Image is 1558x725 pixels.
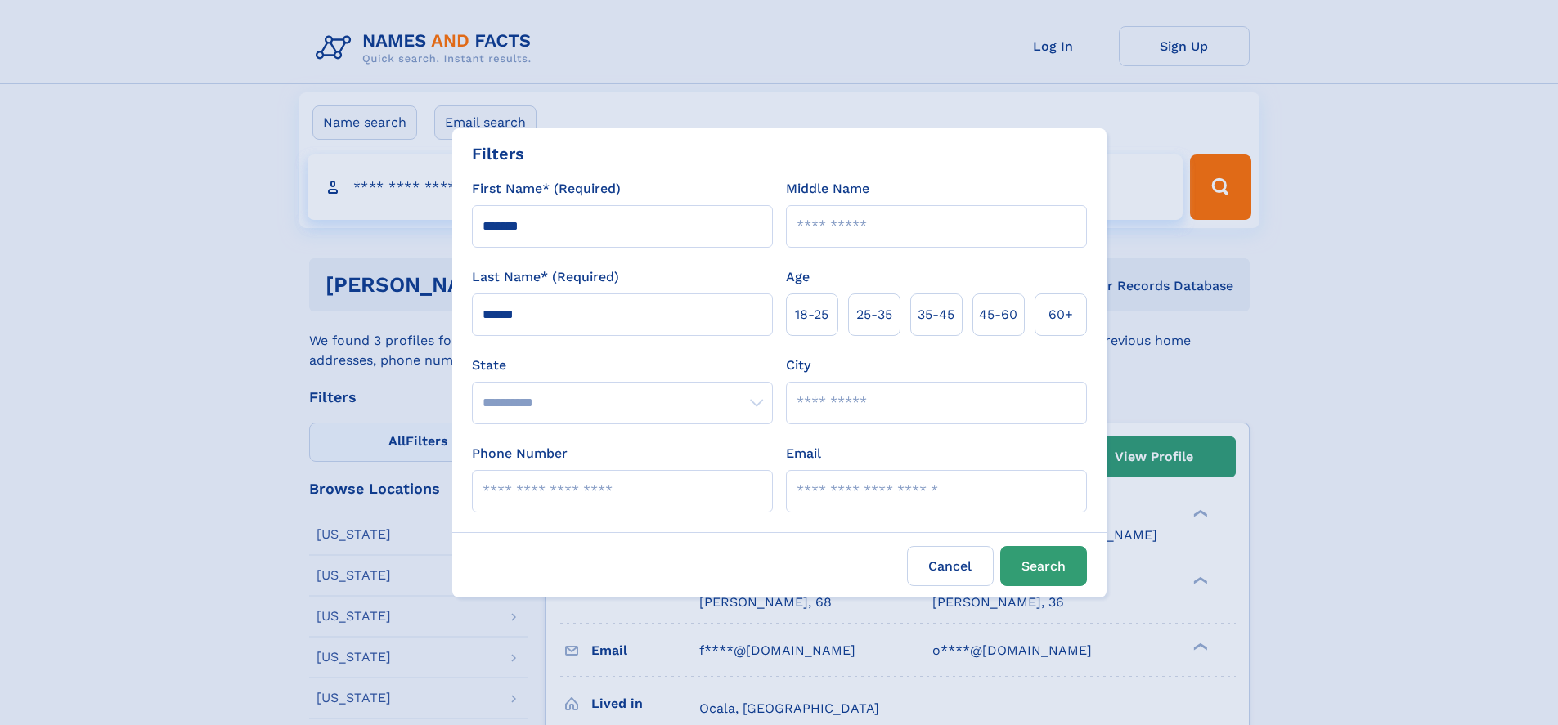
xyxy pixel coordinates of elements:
[472,179,621,199] label: First Name* (Required)
[472,444,568,463] label: Phone Number
[472,267,619,287] label: Last Name* (Required)
[979,305,1017,324] span: 45‑60
[472,141,524,166] div: Filters
[1048,305,1073,324] span: 60+
[786,356,810,375] label: City
[472,356,773,375] label: State
[918,305,954,324] span: 35‑45
[786,267,810,287] label: Age
[786,444,821,463] label: Email
[1000,546,1087,586] button: Search
[856,305,892,324] span: 25‑35
[795,305,828,324] span: 18‑25
[786,179,869,199] label: Middle Name
[907,546,994,586] label: Cancel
